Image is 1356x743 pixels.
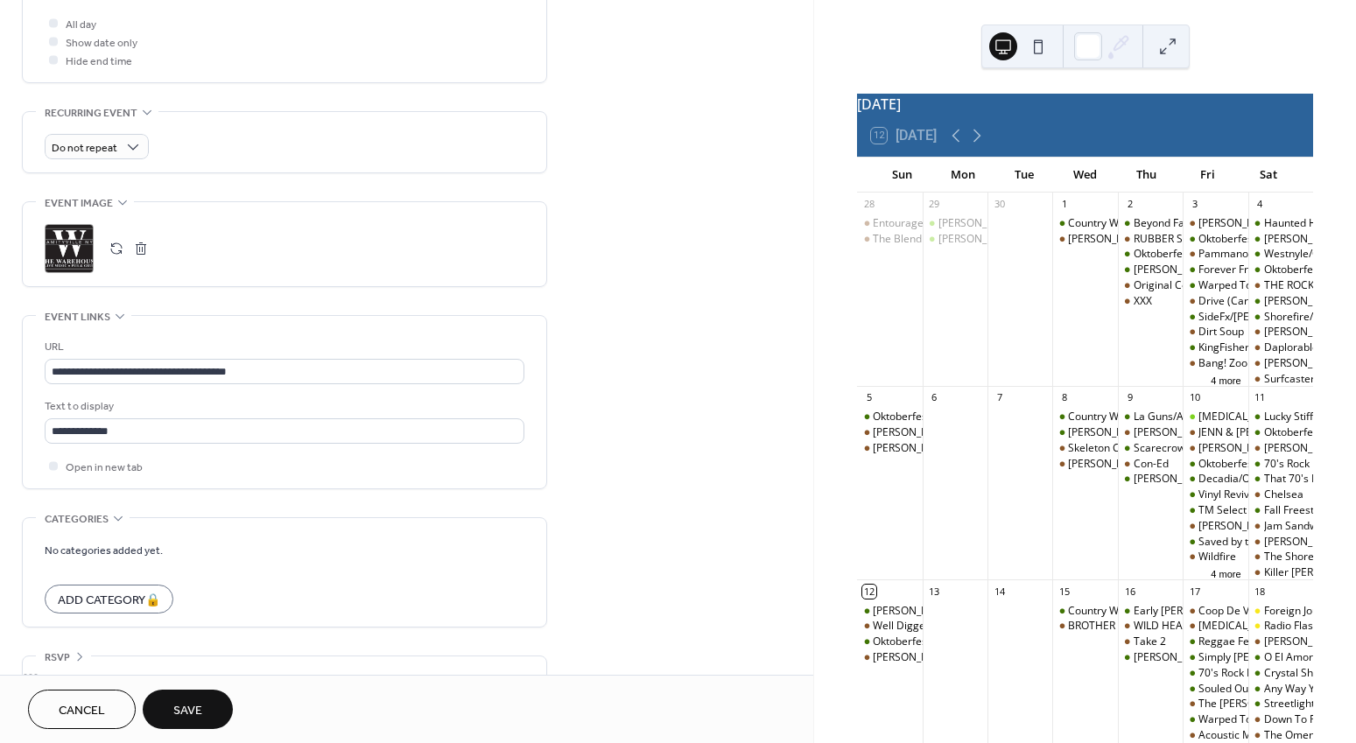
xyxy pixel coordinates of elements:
div: Down To Funk [1264,712,1332,727]
div: Entourage [873,216,924,231]
div: Radio Flashback [1264,619,1342,634]
div: 16 [1123,585,1136,598]
div: Anthony Gal followed by Krush New Vendors Bounce House [857,604,922,619]
div: Tom Chupka [1052,232,1117,247]
div: Beyond Fab [1118,216,1183,231]
div: Wildfire [1183,550,1247,564]
div: Original Copy [1134,278,1199,293]
div: Shorefire/Chris Kenny/Event Horizon [1248,310,1313,325]
div: 11 [1254,391,1267,404]
div: [DATE] [857,94,1313,115]
div: 14 [993,585,1006,598]
div: XXX [1118,294,1183,309]
div: Acoustic Matinee [1198,728,1282,743]
div: That 70's Band/Nu Groove [1248,472,1313,487]
div: Daplorables [1264,340,1324,355]
div: XXX [1134,294,1152,309]
div: Warped Tour Band/Pizza Cats [1198,278,1344,293]
div: Chelsea [1248,487,1313,502]
div: Wildfire [1198,550,1236,564]
div: Dave Diamond Home Before Midnight [1118,263,1183,277]
div: THE ROCKIN 45’S [1248,278,1313,293]
div: Scarecrow (John Mellencamp) [1118,441,1183,456]
div: Surfcasters [1248,372,1313,387]
div: [PERSON_NAME] [1068,232,1150,247]
div: [PERSON_NAME] Home Before Midnight [1134,472,1330,487]
div: Take 2 [1134,634,1166,649]
div: Foreign Journey [1264,604,1340,619]
div: Oktoberfest with die Spitzbuam [1248,263,1313,277]
div: Wed [1055,158,1116,193]
div: Decadia/OP Effect [1198,472,1287,487]
div: JENN & [PERSON_NAME] [1198,425,1318,440]
div: [PERSON_NAME] [1068,457,1150,472]
div: Simply Stapleton/Crash My Party (Luke Bryan) [1183,650,1247,665]
div: Ernie & The Band [923,216,987,231]
div: Souled Out/Tony Pre & Billy Petersen [1183,682,1247,697]
div: 1 [1057,198,1071,211]
div: Country Wednesdays [1068,410,1171,424]
div: Country Wednesdays [1052,410,1117,424]
div: [PERSON_NAME] & The Rippers [938,232,1092,247]
div: [PERSON_NAME] [1198,216,1281,231]
div: Dave Diamond Home Before Midnight [1118,650,1183,665]
div: BROTHER [PERSON_NAME] OPEN MIC [1068,619,1253,634]
div: Beyond Fab [1134,216,1191,231]
div: Forever Freestyle Band/DJ Tommy [1183,263,1247,277]
span: No categories added yet. [45,542,163,560]
div: James Castrelli [857,425,922,440]
div: Foreign Journey [1248,604,1313,619]
div: 17 [1188,585,1201,598]
div: Surfcasters [1264,372,1320,387]
div: JOHNNY SAX TRIO [857,650,922,665]
div: The Omen [1264,728,1315,743]
span: Recurring event [45,104,137,123]
div: [PERSON_NAME] [873,441,955,456]
div: [PERSON_NAME] & The Groove [1198,441,1351,456]
div: Jam Sandwich [1248,519,1313,534]
div: 2 [1123,198,1136,211]
div: Streetlight Manifesto [1248,697,1313,711]
button: Save [143,690,233,729]
div: The Johnny Mac Band [1183,697,1247,711]
div: Killer Joe Band [1248,565,1313,580]
div: [PERSON_NAME] TRIO [873,650,980,665]
div: 5 [862,391,875,404]
div: Scarecrow ([PERSON_NAME]) [1134,441,1277,456]
div: The Shore Things [1248,550,1313,564]
div: Pammanok Stompers Traditional Jazz Band [1183,247,1247,262]
div: [PERSON_NAME] & The Band [1068,425,1210,440]
div: La Guns/All Sinner/Emerald Rising/Sponsored By Rock Rage Audio [1118,410,1183,424]
div: Acoustic Matinee [1183,728,1247,743]
div: RUBBER SOUL [1118,232,1183,247]
span: Event links [45,308,110,326]
div: Oktoberfest with The Austrian Boys Band [1183,232,1247,247]
div: 70's Rock Parade/Gacht Rock [1248,457,1313,472]
div: Tue [994,158,1055,193]
div: Gisel Garcia [1248,325,1313,340]
div: O El Amor [1248,650,1313,665]
div: THE ROCKIN 45’S [1264,278,1347,293]
div: Haunted Harvest [1264,216,1347,231]
div: 7 [993,391,1006,404]
div: Saved by the 90s with Bayside Tigers [1183,535,1247,550]
span: Do not repeat [52,138,117,158]
div: ; [45,224,94,273]
div: [PERSON_NAME] [1198,519,1281,534]
div: JOE AUGUST [857,441,922,456]
div: 70's Rock Parade/Krush [1198,666,1313,681]
div: Fri [1177,158,1238,193]
div: Oktoberfest with Bavarski live plus Pig Roast Night [1183,457,1247,472]
div: Vinyl Revival/Limewired [1198,487,1312,502]
div: [MEDICAL_DATA] DUO [1198,619,1310,634]
a: Cancel [28,690,136,729]
div: TM Select & Duck Tape [1198,503,1311,518]
div: Entourage [857,216,922,231]
div: Well Diggers [873,619,935,634]
div: 6 [928,391,941,404]
div: [PERSON_NAME] [873,425,955,440]
div: Reggae Fest – IRIEspect [1183,634,1247,649]
button: 4 more [1204,565,1247,580]
div: Con-Ed [1118,457,1183,472]
div: The Shore Things [1264,550,1349,564]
